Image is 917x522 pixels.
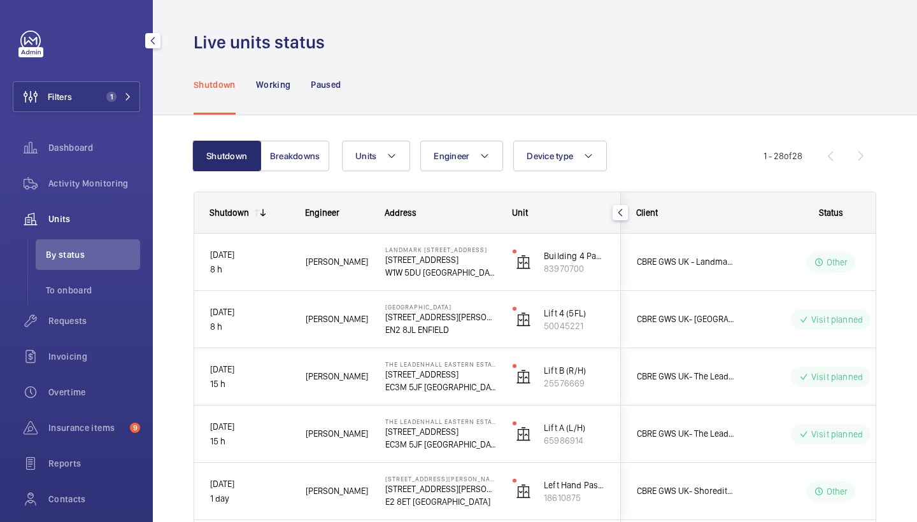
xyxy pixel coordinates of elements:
p: Visit planned [811,313,863,326]
button: Engineer [420,141,503,171]
p: [DATE] [210,420,289,434]
p: 50045221 [544,320,605,332]
button: Filters1 [13,81,140,112]
span: Address [385,208,416,218]
span: Filters [48,90,72,103]
p: 65986914 [544,434,605,447]
span: [PERSON_NAME] [306,484,369,498]
button: Units [342,141,410,171]
span: Invoicing [48,350,140,363]
img: elevator.svg [516,312,531,327]
p: 18610875 [544,491,605,504]
span: Insurance items [48,421,125,434]
p: [GEOGRAPHIC_DATA] [385,303,496,311]
button: Breakdowns [260,141,329,171]
p: 15 h [210,434,289,449]
div: Shutdown [210,208,249,218]
p: Working [256,78,290,91]
p: [DATE] [210,248,289,262]
p: [STREET_ADDRESS][PERSON_NAME] [385,483,496,495]
img: elevator.svg [516,427,531,442]
span: [PERSON_NAME] [306,312,369,327]
span: CBRE GWS UK- Shoreditch Exchange/[STREET_ADDRESS][PERSON_NAME] (Mobile Portfolio) [637,484,735,498]
span: Units [355,151,376,161]
img: elevator.svg [516,484,531,499]
img: elevator.svg [516,255,531,270]
span: 9 [130,423,140,433]
p: EC3M 5JF [GEOGRAPHIC_DATA] [385,381,496,393]
p: Visit planned [811,370,863,383]
p: E2 8ET [GEOGRAPHIC_DATA] [385,495,496,508]
p: W1W 5DU [GEOGRAPHIC_DATA] [385,266,496,279]
span: [PERSON_NAME] [306,427,369,441]
p: [STREET_ADDRESS] [385,253,496,266]
p: Other [827,256,848,269]
p: Landmark [STREET_ADDRESS] [385,246,496,253]
p: 83970700 [544,262,605,275]
div: Unit [512,208,606,218]
p: Lift B (R/H) [544,364,605,377]
img: elevator.svg [516,369,531,384]
span: CBRE GWS UK- The Leadenhall Eastern Estate [637,427,735,441]
p: The Leadenhall Eastern Estate ([STREET_ADDRESS]) [385,418,496,425]
h1: Live units status [194,31,332,54]
span: Contacts [48,493,140,505]
p: 8 h [210,262,289,277]
p: EN2 8JL ENFIELD [385,323,496,336]
span: Overtime [48,386,140,399]
p: [DATE] [210,477,289,491]
span: To onboard [46,284,140,297]
p: Left Hand Passenger Lift- 717151 [544,479,605,491]
span: 1 [106,92,117,102]
span: Client [636,208,658,218]
p: Shutdown [194,78,236,91]
span: Dashboard [48,141,140,154]
p: [DATE] [210,362,289,377]
span: CBRE GWS UK- The Leadenhall Eastern Estate [637,369,735,384]
span: Units [48,213,140,225]
p: EC3M 5JF [GEOGRAPHIC_DATA] [385,438,496,451]
button: Device type [513,141,607,171]
p: [STREET_ADDRESS][PERSON_NAME] [385,475,496,483]
span: Status [819,208,843,218]
span: of [784,151,792,161]
span: CBRE GWS UK- [GEOGRAPHIC_DATA] [637,312,735,327]
p: 1 day [210,491,289,506]
p: [STREET_ADDRESS] [385,368,496,381]
p: [STREET_ADDRESS][PERSON_NAME] [385,311,496,323]
p: Other [827,485,848,498]
p: Visit planned [811,428,863,441]
p: Lift 4 (5FL) [544,307,605,320]
button: Shutdown [192,141,261,171]
span: Engineer [434,151,469,161]
p: 15 h [210,377,289,391]
span: [PERSON_NAME] [306,255,369,269]
span: Device type [527,151,573,161]
p: Building 4 Passenger Lift [544,250,605,262]
p: [STREET_ADDRESS] [385,425,496,438]
p: [DATE] [210,305,289,320]
p: Paused [311,78,341,91]
span: 1 - 28 28 [764,152,802,160]
span: Requests [48,314,140,327]
span: Reports [48,457,140,470]
span: Activity Monitoring [48,177,140,190]
p: The Leadenhall Eastern Estate ([STREET_ADDRESS]) [385,360,496,368]
span: [PERSON_NAME] [306,369,369,384]
span: By status [46,248,140,261]
span: Engineer [305,208,339,218]
p: Lift A (L/H) [544,421,605,434]
p: 8 h [210,320,289,334]
p: 25576669 [544,377,605,390]
span: CBRE GWS UK - Landmark [STREET_ADDRESS] [637,255,735,269]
